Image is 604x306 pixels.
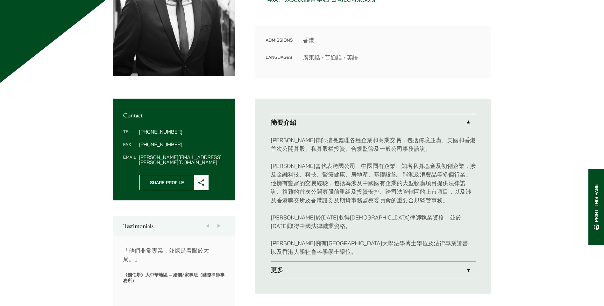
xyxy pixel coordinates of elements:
dt: Fax [123,142,136,155]
dd: [PERSON_NAME][EMAIL_ADDRESS][PERSON_NAME][DOMAIN_NAME] [139,155,225,165]
h2: Testimonials [123,222,225,230]
dt: Languages [266,53,293,62]
dd: [PHONE_NUMBER] [139,129,225,134]
dd: 廣東話 • 普通話 • 英語 [303,53,481,62]
dt: Email [123,155,136,165]
button: Next [213,216,225,236]
strong: 簡要介紹 [271,118,296,127]
dd: [PHONE_NUMBER] [139,142,225,147]
a: 更多 [271,261,476,278]
button: Previous [202,216,213,236]
div: 簡要介紹 [271,131,476,261]
h2: Contact [123,111,225,119]
p: 「他們非常專業，並總是着眼於大局。」 [123,246,225,263]
a: 簡要介紹 [271,114,476,131]
dt: Tel [123,129,136,142]
p: 《錢伯斯》大中華地區 – 婚姻/家事法（國際律師事務所） [123,272,225,283]
dd: 香港 [303,36,481,45]
p: [PERSON_NAME]於[DATE]取得[DEMOGRAPHIC_DATA]律師執業資格，並於[DATE]取得中國法律職業資格。 [271,213,476,230]
button: Share Profile [139,175,209,190]
dt: Admissions [266,36,293,53]
p: [PERSON_NAME]曾代表跨國公司、中國國有企業、知名私募基金及初創企業，涉及金融科技、科技、醫療健康、房地產、基礎設施、能源及消費品等多個行業。他擁有豐富的交易經驗，包括為涉及中國國有企... [271,162,476,205]
p: [PERSON_NAME]律師擅長處理各種企業和商業交易，包括跨境並購、美國和香港首次公開募股、私募股權投資、合規監管及一般公司事務諮詢。 [271,136,476,153]
span: Share Profile [140,175,194,190]
p: [PERSON_NAME]擁有[GEOGRAPHIC_DATA]大學法學博士學位及法律專業證書，以及香港大學社會科學學士學位。 [271,239,476,256]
